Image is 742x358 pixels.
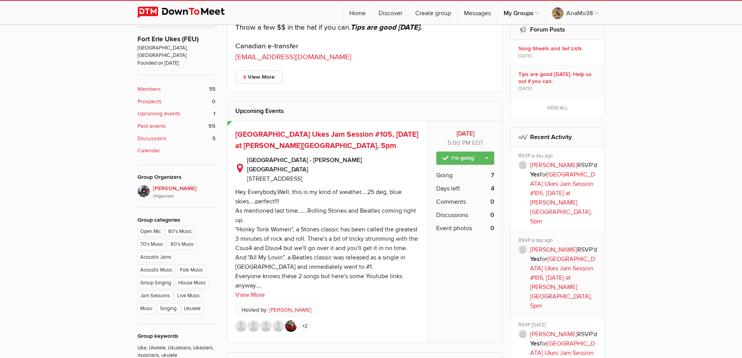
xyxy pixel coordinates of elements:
[137,185,150,198] img: Elaine
[530,340,540,347] b: Yes
[530,160,599,226] p: RSVP'd for
[530,171,540,178] b: Yes
[212,134,215,143] span: 5
[372,1,409,24] a: Discover
[518,71,599,85] b: Tips are good [DATE]. Help us out if you can.
[518,322,599,330] div: RSVP,
[153,193,215,200] i: Organizer
[273,320,284,332] img: Pam McDonald
[436,184,460,193] span: Days left
[137,173,215,182] div: Group Organizers
[235,102,495,120] h2: Upcoming Events
[490,224,494,233] b: 0
[518,237,599,245] div: RSVP,
[208,122,215,131] span: 99
[235,42,298,51] span: Canadian e-transfer
[137,7,237,18] img: DownToMeet
[235,290,265,300] a: View More
[212,97,215,106] span: 0
[137,185,215,200] a: [PERSON_NAME]Organizer
[511,98,605,118] a: View all
[530,171,595,225] a: [GEOGRAPHIC_DATA] Ukes Jam Session #105, [DATE] at [PERSON_NAME][GEOGRAPHIC_DATA], 5pm
[518,128,597,146] h2: Recent Activity
[137,332,215,340] div: Group keywords
[518,153,599,160] div: RSVP,
[269,306,312,314] a: [PERSON_NAME]
[530,255,595,310] a: [GEOGRAPHIC_DATA] Ukes Jam Session #105, [DATE] at [PERSON_NAME][GEOGRAPHIC_DATA], 5pm
[248,320,259,332] img: Sandra Heydon
[213,109,215,118] span: 1
[472,139,483,147] span: America/New_York
[235,303,319,317] p: Hosted by:
[137,134,167,143] b: Discussions
[247,175,302,183] span: [STREET_ADDRESS]
[546,1,605,24] a: AnaMo38
[532,237,553,243] span: a day ago
[518,53,532,60] span: [DATE]
[532,322,546,328] span: [DATE]
[235,130,418,150] a: [GEOGRAPHIC_DATA] Ukes Jam Session #105, [DATE] at [PERSON_NAME][GEOGRAPHIC_DATA], 5pm
[260,320,272,332] img: Marsha Hildebrand
[530,26,565,34] a: Forum Posts
[490,210,494,220] b: 0
[235,320,247,332] img: Larry B
[436,171,453,180] span: Going
[137,85,161,93] b: Members
[518,45,599,52] b: Song Sheets and Set Lists
[153,184,215,200] span: [PERSON_NAME]
[137,85,215,93] a: Members 55
[491,184,494,193] b: 4
[490,197,494,206] b: 0
[436,152,494,165] a: I'm going
[299,320,311,332] a: +2
[137,122,166,131] b: Past events
[351,23,422,32] em: Tips are good [DATE].
[511,65,605,98] a: Tips are good [DATE]. Help us out if you can. [DATE]
[436,224,472,233] span: Event photos
[247,155,421,174] b: [GEOGRAPHIC_DATA] - [PERSON_NAME][GEOGRAPHIC_DATA]
[458,1,497,24] a: Messages
[530,255,540,263] b: Yes
[343,1,372,24] a: Home
[137,134,215,143] a: Discussions 5
[497,1,545,24] a: My Groups
[137,60,215,67] span: Founded on [DATE]
[491,171,494,180] b: 7
[518,85,532,92] span: [DATE]
[209,85,215,93] span: 55
[511,40,605,65] a: Song Sheets and Set Lists [DATE]
[530,330,577,338] a: [PERSON_NAME]
[409,1,457,24] a: Create group
[530,161,577,169] a: [PERSON_NAME]
[530,246,577,254] a: [PERSON_NAME]
[137,44,215,60] span: [GEOGRAPHIC_DATA], [GEOGRAPHIC_DATA]
[436,197,466,206] span: Comments
[137,146,160,155] b: Calendar
[235,188,418,289] div: Hey Everybody,Well, this is my kind of weather....25 deg, blue skies....perfect!!! As mentioned l...
[137,122,215,131] a: Past events 99
[532,153,553,159] span: a day ago
[436,129,494,138] b: [DATE]
[137,109,180,118] b: Upcoming events
[235,53,351,62] a: [EMAIL_ADDRESS][DOMAIN_NAME]
[137,97,162,106] b: Prospects
[530,245,599,310] p: RSVP'd for
[137,216,215,224] div: Group categories
[235,71,283,84] a: View More
[137,109,215,118] a: Upcoming events 1
[436,210,468,220] span: Discussions
[448,139,471,147] span: 5:00 PM
[285,320,297,332] img: Brenda M
[235,23,351,32] span: Throw a few $$ in the hat if you can.
[137,146,215,155] a: Calendar
[137,97,215,106] a: Prospects 0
